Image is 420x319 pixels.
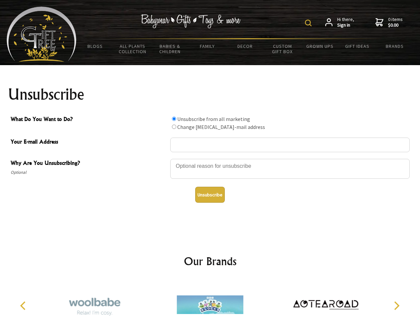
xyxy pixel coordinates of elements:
[376,39,414,53] a: Brands
[172,125,176,129] input: What Do You Want to Do?
[172,117,176,121] input: What Do You Want to Do?
[388,16,403,28] span: 0 items
[141,14,241,28] img: Babywear - Gifts - Toys & more
[195,187,225,203] button: Unsubscribe
[7,7,76,62] img: Babyware - Gifts - Toys and more...
[13,253,407,269] h2: Our Brands
[177,124,265,130] label: Change [MEDICAL_DATA]-mail address
[375,17,403,28] a: 0 items$0.00
[305,20,312,26] img: product search
[177,116,250,122] label: Unsubscribe from all marketing
[301,39,339,53] a: Grown Ups
[11,138,167,147] span: Your E-mail Address
[151,39,189,58] a: Babies & Children
[114,39,152,58] a: All Plants Collection
[11,115,167,125] span: What Do You Want to Do?
[389,298,404,313] button: Next
[189,39,226,53] a: Family
[170,159,410,179] textarea: Why Are You Unsubscribing?
[337,17,354,28] span: Hi there,
[325,17,354,28] a: Hi there,Sign in
[388,22,403,28] strong: $0.00
[170,138,410,152] input: Your E-mail Address
[8,86,412,102] h1: Unsubscribe
[226,39,264,53] a: Decor
[11,168,167,176] span: Optional
[337,22,354,28] strong: Sign in
[264,39,301,58] a: Custom Gift Box
[11,159,167,168] span: Why Are You Unsubscribing?
[339,39,376,53] a: Gift Ideas
[76,39,114,53] a: BLOGS
[17,298,31,313] button: Previous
